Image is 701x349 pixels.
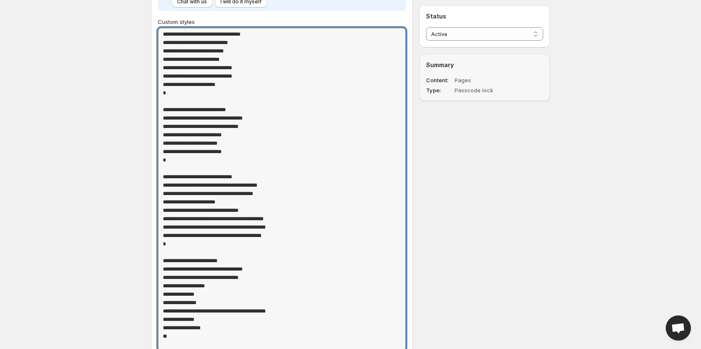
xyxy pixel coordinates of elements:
[426,76,453,84] dt: Content :
[666,315,691,341] div: Open chat
[426,86,453,94] dt: Type :
[426,12,543,21] h2: Status
[455,86,519,94] dd: Passcode lock
[455,76,519,84] dd: Pages
[158,18,195,25] span: Custom styles
[426,61,543,69] h2: Summary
